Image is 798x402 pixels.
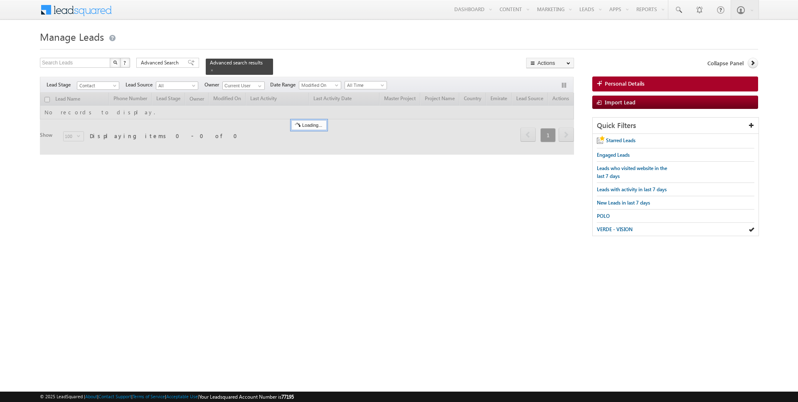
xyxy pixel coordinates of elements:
[156,81,198,90] a: All
[299,81,339,89] span: Modified On
[605,80,645,87] span: Personal Details
[141,59,181,67] span: Advanced Search
[126,81,156,89] span: Lead Source
[291,120,327,130] div: Loading...
[605,99,635,106] span: Import Lead
[47,81,77,89] span: Lead Stage
[597,165,667,179] span: Leads who visited website in the last 7 days
[85,394,97,399] a: About
[597,200,650,206] span: New Leads in last 7 days
[199,394,294,400] span: Your Leadsquared Account Number is
[77,81,119,90] a: Contact
[210,59,263,66] span: Advanced search results
[166,394,198,399] a: Acceptable Use
[40,30,104,43] span: Manage Leads
[597,213,610,219] span: POLO
[606,137,635,143] span: Starred Leads
[707,59,744,67] span: Collapse Panel
[597,226,633,232] span: VERDE - VISION
[254,82,264,90] a: Show All Items
[270,81,299,89] span: Date Range
[77,82,117,89] span: Contact
[204,81,222,89] span: Owner
[113,60,117,64] img: Search
[156,82,196,89] span: All
[222,81,265,90] input: Type to Search
[99,394,131,399] a: Contact Support
[40,393,294,401] span: © 2025 LeadSquared | | | | |
[597,186,667,192] span: Leads with activity in last 7 days
[123,59,127,66] span: ?
[345,81,387,89] a: All Time
[526,58,574,68] button: Actions
[593,118,759,134] div: Quick Filters
[299,81,341,89] a: Modified On
[120,58,130,68] button: ?
[133,394,165,399] a: Terms of Service
[345,81,384,89] span: All Time
[597,152,630,158] span: Engaged Leads
[592,76,758,91] a: Personal Details
[281,394,294,400] span: 77195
